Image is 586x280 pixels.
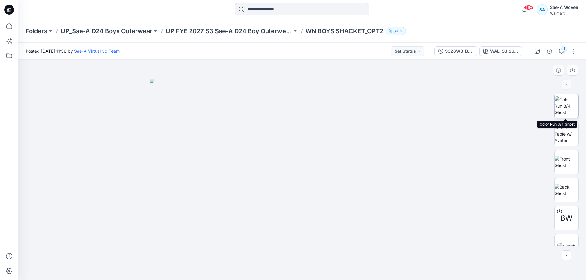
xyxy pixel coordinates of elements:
img: Back Ghost [555,184,578,197]
p: 30 [393,28,398,34]
button: 1 [557,46,566,56]
div: Walmart [550,11,578,16]
div: Sae-A Woven [550,4,578,11]
a: Sae-A Virtual 3d Team [74,48,120,54]
button: Details [544,46,554,56]
button: 30 [386,27,406,35]
img: Front Ghost [555,156,578,168]
button: WAL_S3'26_BOY_PLAID_03A [479,46,522,56]
a: UP FYE 2027 S3 Sae-A D24 Boy Outerwear - Ozark Trail [166,27,292,35]
a: Folders [26,27,47,35]
img: sketch [557,243,576,249]
div: SA [537,4,548,15]
span: Posted [DATE] 11:36 by [26,48,120,54]
img: Turn Table w/ Avatar [555,124,578,144]
a: UP_Sae-A D24 Boys Outerwear [61,27,152,35]
div: WAL_S3'26_BOY_PLAID_03A [490,48,518,55]
span: BW [560,213,573,224]
div: 1 [561,46,567,52]
p: WN BOYS SHACKET_OPT2 [306,27,383,35]
div: S326WB-BS02_FULL COLORWAYS [445,48,473,55]
button: S326WB-BS02_FULL COLORWAYS [434,46,477,56]
span: 99+ [524,5,533,10]
img: Color Run 3/4 Ghost [555,96,578,115]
